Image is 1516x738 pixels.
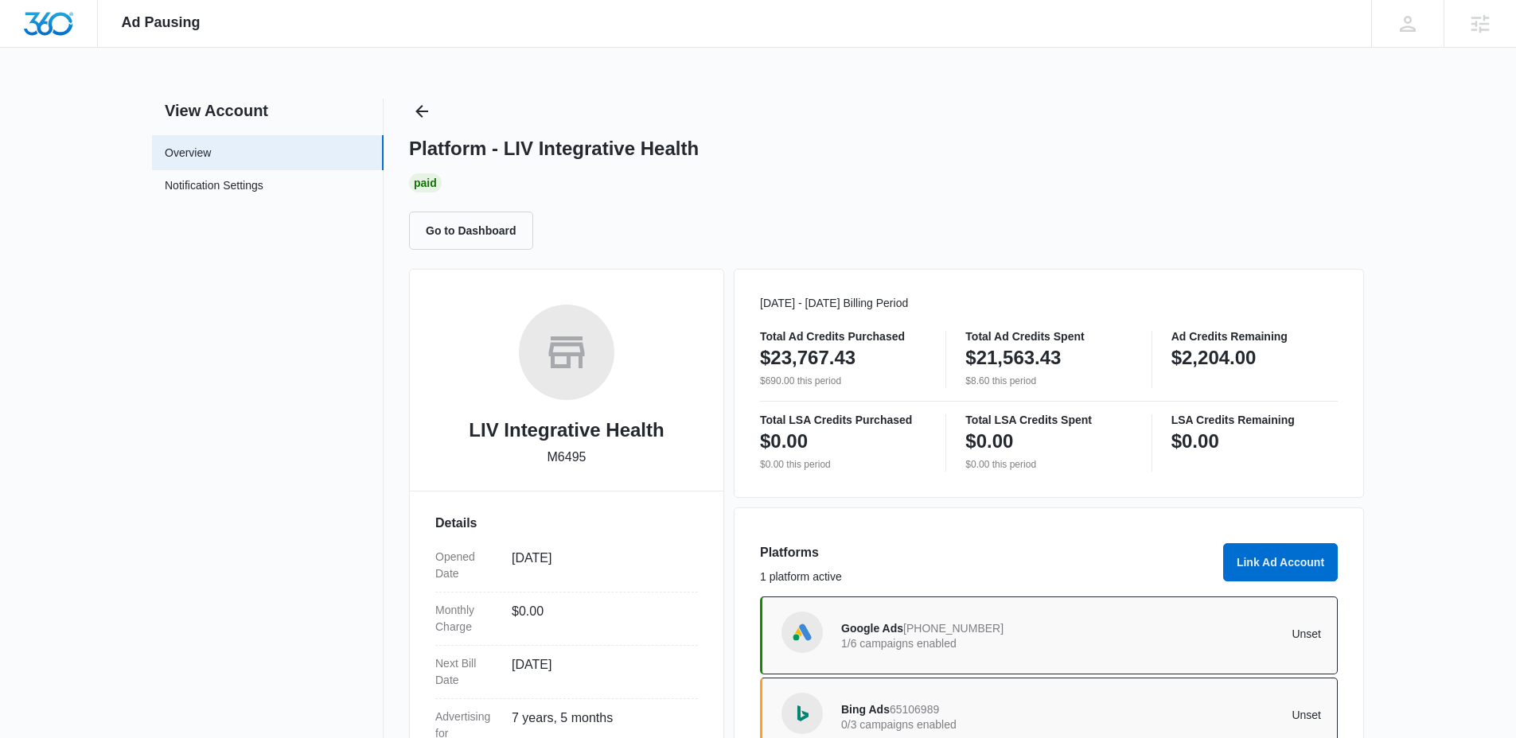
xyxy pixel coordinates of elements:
h2: View Account [152,99,384,122]
a: Google AdsGoogle Ads[PHONE_NUMBER]1/6 campaigns enabledUnset [760,596,1338,674]
div: Opened Date[DATE] [435,539,698,592]
img: Bing Ads [790,701,814,725]
div: Monthly Charge$0.00 [435,592,698,646]
p: $0.00 this period [965,457,1132,472]
p: 1/6 campaigns enabled [841,638,1081,649]
span: Bing Ads [841,703,890,716]
dt: Monthly Charge [435,602,499,635]
p: Unset [1081,628,1322,639]
a: Overview [165,145,211,161]
span: [PHONE_NUMBER] [903,622,1004,635]
p: LSA Credits Remaining [1171,414,1338,425]
h1: Platform - LIV Integrative Health [409,137,699,161]
p: Total Ad Credits Purchased [760,331,926,342]
p: Total LSA Credits Purchased [760,414,926,425]
dt: Next Bill Date [435,655,499,689]
p: 0/3 campaigns enabled [841,719,1081,730]
a: Go to Dashboard [409,223,543,237]
span: 65106989 [890,703,939,716]
p: M6495 [548,448,587,467]
a: Notification Settings [165,177,263,198]
button: Go to Dashboard [409,212,533,250]
p: $0.00 [965,429,1013,454]
p: [DATE] - [DATE] Billing Period [760,295,1338,312]
p: $8.60 this period [965,374,1132,388]
p: Ad Credits Remaining [1171,331,1338,342]
h3: Details [435,514,698,533]
p: $21,563.43 [965,345,1061,371]
p: $2,204.00 [1171,345,1257,371]
div: Next Bill Date[DATE] [435,646,698,699]
p: $0.00 this period [760,457,926,472]
div: Paid [409,173,442,192]
p: Total Ad Credits Spent [965,331,1132,342]
dd: $0.00 [512,602,685,635]
button: Back [409,99,435,124]
button: Link Ad Account [1223,543,1338,581]
h3: Platforms [760,543,1214,562]
p: $23,767.43 [760,345,855,371]
span: Google Ads [841,622,903,635]
span: Ad Pausing [122,14,201,31]
p: 1 platform active [760,569,1214,585]
p: Unset [1081,709,1322,721]
dd: [DATE] [512,655,685,689]
dd: [DATE] [512,549,685,582]
h2: LIV Integrative Health [469,416,664,445]
p: $0.00 [1171,429,1219,454]
dt: Opened Date [435,549,499,582]
img: Google Ads [790,620,814,644]
p: $0.00 [760,429,808,454]
p: Total LSA Credits Spent [965,414,1132,425]
p: $690.00 this period [760,374,926,388]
